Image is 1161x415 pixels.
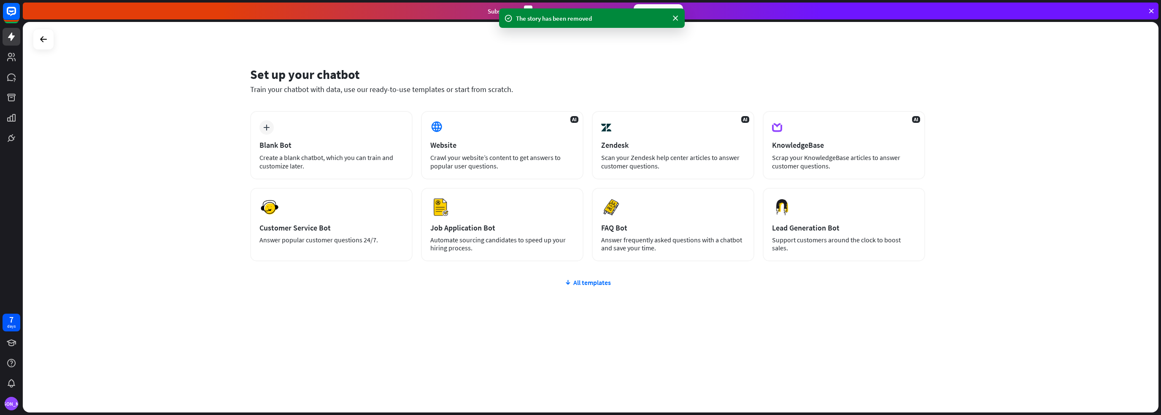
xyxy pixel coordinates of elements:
div: days [7,323,16,329]
div: 7 [9,316,13,323]
div: Subscribe now [634,4,683,18]
a: 7 days [3,314,20,331]
div: 3 [524,5,532,17]
div: Subscribe in days to get your first month for $1 [488,5,627,17]
div: [PERSON_NAME] [5,397,18,410]
div: The story has been removed [516,14,668,23]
